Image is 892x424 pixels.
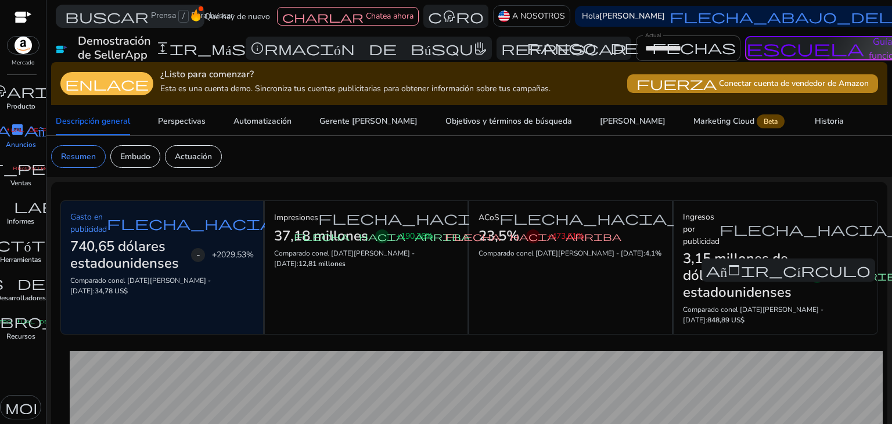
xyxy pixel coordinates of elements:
font: Recursos [6,332,35,341]
button: información de búsqueda [246,37,492,60]
a: flecha_hacia_afuera [318,211,583,225]
font: Gerente [PERSON_NAME] [319,116,418,127]
font: Historia [815,116,844,127]
font: 34,78 US$ [95,286,128,296]
font: Marketing Cloud [693,116,754,127]
button: añadir_círculo [702,258,875,282]
font: centro [428,8,484,24]
button: charlarChatea ahora [277,7,419,26]
font: Embudo [120,151,150,162]
font: añadir_círculo [706,262,871,278]
font: Automatización [233,116,292,127]
font: 23,5% [479,227,519,245]
font: enlace [65,76,149,92]
font: 37,18 millones [274,227,368,245]
font: el [DATE][PERSON_NAME] - [DATE] [683,305,823,325]
font: Chatea ahora [366,10,413,21]
font: Perspectivas [158,116,206,127]
font: modo de luz [5,399,159,415]
font: fuerza [636,75,717,91]
font: expandir_más [156,40,246,56]
font: Prensa [151,10,176,21]
font: Comparado con [274,249,323,258]
font: +473,61% [547,231,584,242]
font: Impresiones [274,212,318,223]
font: buscar [65,8,149,24]
font: ¿Listo para comenzar? [160,68,254,81]
font: 4,1% [645,249,661,258]
font: Informes [7,217,34,226]
font: Demostración de SellerApp [78,33,151,63]
img: amazon.svg [8,37,39,54]
font: Conectar cuenta de vendedor de Amazon [719,78,869,89]
font: +2029,53% [212,249,254,260]
img: us.svg [498,10,510,22]
font: Actuación [175,151,212,162]
font: : [93,286,95,296]
font: Ingresos por publicidad [683,211,720,247]
font: el [DATE][PERSON_NAME] - [DATE] [70,276,211,296]
font: Objetivos y términos de búsqueda [445,116,572,127]
font: : [643,249,645,258]
font: escuela [746,38,864,58]
button: centro [423,5,488,28]
a: flecha_hacia_afuera [107,216,372,230]
font: [PERSON_NAME] [599,10,665,21]
font: - [196,249,200,261]
font: flecha hacia arriba [294,231,470,242]
font: / [182,10,185,21]
font: Comparado con [479,249,528,258]
font: Ventas [10,178,31,188]
font: el [DATE][PERSON_NAME] - [DATE] [274,249,415,268]
font: flecha_hacia_afuera [107,215,372,231]
font: registro manual de fibra [13,165,115,171]
button: fuerzaConectar cuenta de vendedor de Amazon [627,74,878,93]
font: refrescar [501,40,627,56]
font: información de búsqueda [250,40,487,56]
font: Esta es una cuenta demo. Sincroniza tus cuentas publicitarias para obtener información sobre tus ... [160,83,551,94]
font: 740,65 dólares estadounidenses [70,237,179,272]
font: : [706,315,707,325]
font: flecha hacia arriba [445,231,621,242]
font: Hola [582,10,599,21]
font: Gasto en publicidad [70,211,107,235]
font: 12,81 millones [298,259,346,268]
font: Qué hay de nuevo [204,11,270,22]
font: Anuncios [6,140,36,149]
a: flecha_hacia_afuera [499,211,764,225]
font: el [DATE][PERSON_NAME] - [DATE] [528,249,643,258]
font: [PERSON_NAME] [600,116,666,127]
font: Producto [6,102,35,111]
font: : [297,259,298,268]
font: Comparado con [683,305,732,314]
font: Descripción general [56,116,130,127]
font: Beta [764,117,778,126]
font: charlar [282,10,364,24]
font: 848,89 US$ [707,315,744,325]
font: A NOSOTROS [512,10,565,21]
font: Resumen [61,151,96,162]
font: flecha_hacia_afuera [318,210,583,226]
font: Comparado con [70,276,120,285]
font: 3,15 millones de dólares estadounidenses [683,249,792,301]
button: refrescar [497,37,631,60]
font: ACoS [479,212,499,223]
font: +190,36% [396,231,433,242]
font: flecha_hacia_afuera [499,210,764,226]
font: Mercado [12,59,35,67]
